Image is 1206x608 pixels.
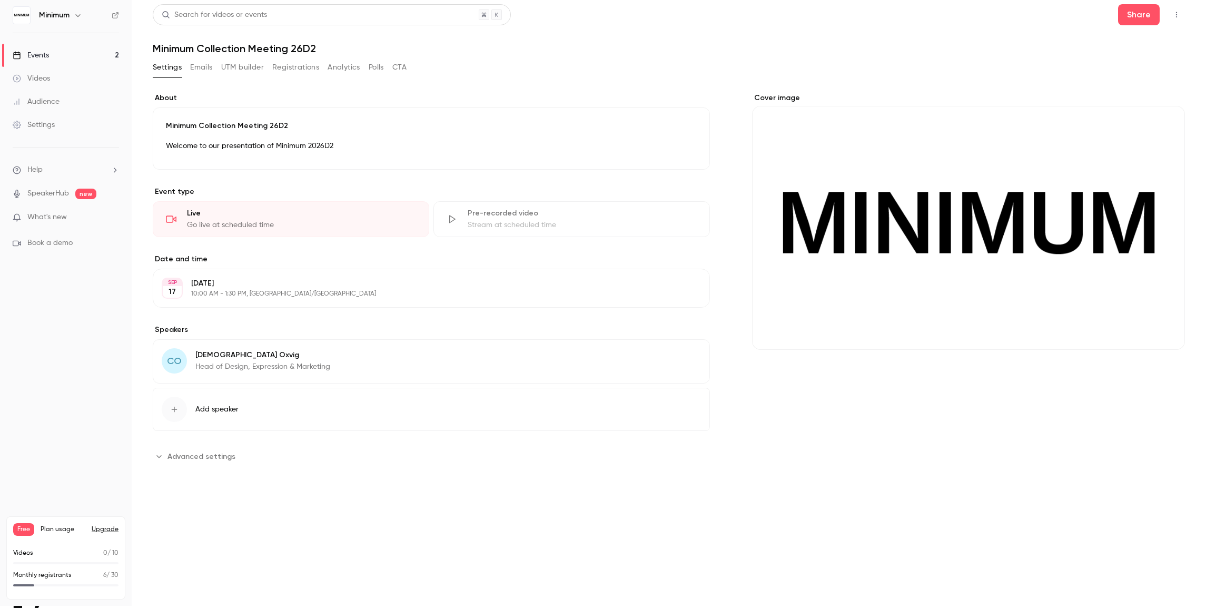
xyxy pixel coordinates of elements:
[153,254,710,264] label: Date and time
[1118,4,1160,25] button: Share
[13,120,55,130] div: Settings
[166,121,697,131] p: Minimum Collection Meeting 26D2
[39,10,70,21] h6: Minimum
[27,238,73,249] span: Book a demo
[153,93,710,103] label: About
[103,572,106,578] span: 6
[468,208,697,219] div: Pre-recorded video
[103,548,118,558] p: / 10
[75,189,96,199] span: new
[187,220,416,230] div: Go live at scheduled time
[167,354,182,368] span: CO
[153,388,710,431] button: Add speaker
[13,548,33,558] p: Videos
[13,73,50,84] div: Videos
[153,201,429,237] div: LiveGo live at scheduled time
[13,96,60,107] div: Audience
[103,550,107,556] span: 0
[27,164,43,175] span: Help
[166,140,697,152] p: Welcome to our presentation of Minimum 2026D2
[27,188,69,199] a: SpeakerHub
[191,278,654,289] p: [DATE]
[153,448,242,465] button: Advanced settings
[103,571,118,580] p: / 30
[187,208,416,219] div: Live
[195,350,330,360] p: [DEMOGRAPHIC_DATA] Oxvig
[392,59,407,76] button: CTA
[153,187,710,197] p: Event type
[163,279,182,286] div: SEP
[752,93,1185,103] label: Cover image
[106,213,119,222] iframe: Noticeable Trigger
[153,325,710,335] label: Speakers
[13,164,119,175] li: help-dropdown-opener
[92,525,118,534] button: Upgrade
[13,7,30,24] img: Minimum
[328,59,360,76] button: Analytics
[27,212,67,223] span: What's new
[13,523,34,536] span: Free
[221,59,264,76] button: UTM builder
[433,201,710,237] div: Pre-recorded videoStream at scheduled time
[169,287,176,297] p: 17
[752,93,1185,350] section: Cover image
[41,525,85,534] span: Plan usage
[167,451,235,462] span: Advanced settings
[153,59,182,76] button: Settings
[468,220,697,230] div: Stream at scheduled time
[153,42,1185,55] h1: Minimum Collection Meeting 26D2
[153,448,710,465] section: Advanced settings
[369,59,384,76] button: Polls
[191,290,654,298] p: 10:00 AM - 1:30 PM, [GEOGRAPHIC_DATA]/[GEOGRAPHIC_DATA]
[153,339,710,384] div: CO[DEMOGRAPHIC_DATA] OxvigHead of Design, Expression & Marketing
[195,404,239,415] span: Add speaker
[272,59,319,76] button: Registrations
[190,59,212,76] button: Emails
[13,50,49,61] div: Events
[162,9,267,21] div: Search for videos or events
[13,571,72,580] p: Monthly registrants
[195,361,330,372] p: Head of Design, Expression & Marketing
